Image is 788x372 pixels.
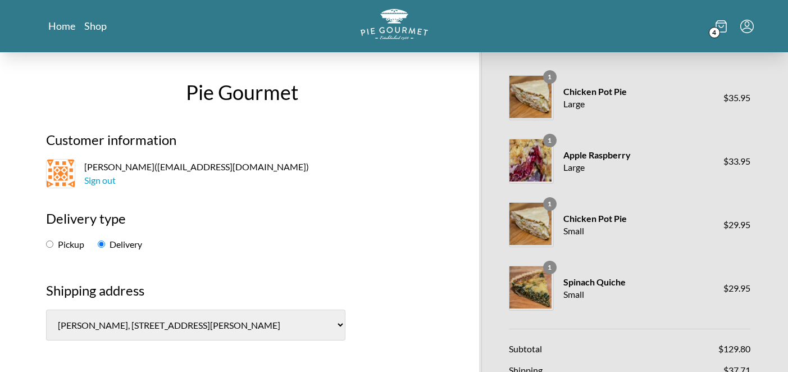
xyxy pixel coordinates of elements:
[46,280,438,310] h3: Shipping address
[509,76,552,118] img: Chicken Pot Pie
[509,203,552,245] img: Chicken Pot Pie
[46,239,84,249] label: Pickup
[84,19,107,33] a: Shop
[361,9,428,40] img: logo
[46,130,438,159] h2: Customer information
[38,77,447,107] h1: Pie Gourmet
[509,266,552,309] img: Spinach Quiche
[46,208,438,238] h2: Delivery type
[740,20,754,33] button: Menu
[543,134,557,147] span: 1
[48,19,75,33] a: Home
[84,175,116,185] a: Sign out
[84,160,309,187] span: [PERSON_NAME] ( [EMAIL_ADDRESS][DOMAIN_NAME] )
[509,139,552,182] img: Apple Raspberry
[709,27,720,38] span: 4
[543,197,557,211] span: 1
[98,239,142,249] label: Delivery
[543,261,557,274] span: 1
[543,70,557,84] span: 1
[361,9,428,43] a: Logo
[46,241,53,248] input: Pickup
[98,241,105,248] input: Delivery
